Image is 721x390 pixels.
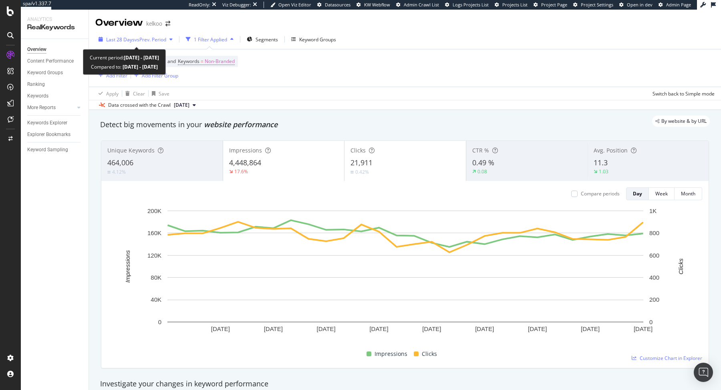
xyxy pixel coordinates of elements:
[27,119,83,127] a: Keywords Explorer
[95,16,143,30] div: Overview
[244,33,281,46] button: Segments
[675,187,702,200] button: Month
[534,2,567,8] a: Project Page
[108,207,703,346] svg: A chart.
[356,2,390,8] a: KW Webflow
[146,20,162,28] div: kelkoo
[27,104,75,112] a: More Reports
[107,158,133,167] span: 464,006
[147,230,161,236] text: 160K
[375,349,407,359] span: Impressions
[594,146,628,154] span: Avg. Position
[599,168,608,175] div: 1.03
[159,90,169,97] div: Save
[108,102,171,109] div: Data crossed with the Crawl
[649,207,657,214] text: 1K
[256,36,278,43] span: Segments
[694,363,713,382] div: Open Intercom Messenger
[107,171,111,173] img: Equal
[194,36,227,43] div: 1 Filter Applied
[27,45,46,54] div: Overview
[27,69,63,77] div: Keyword Groups
[649,252,659,259] text: 600
[528,325,547,332] text: [DATE]
[649,296,659,303] text: 200
[167,58,176,65] span: and
[27,80,45,89] div: Ranking
[681,190,695,197] div: Month
[472,158,494,167] span: 0.49 %
[317,2,350,8] a: Datasources
[655,190,668,197] div: Week
[649,230,659,236] text: 800
[270,2,311,8] a: Open Viz Editor
[27,57,83,65] a: Content Performance
[234,168,248,175] div: 17.6%
[106,90,119,97] div: Apply
[112,169,126,175] div: 4.12%
[649,187,675,200] button: Week
[364,2,390,8] span: KW Webflow
[229,158,261,167] span: 4,448,864
[158,319,161,325] text: 0
[222,2,251,8] div: Viz Debugger:
[95,87,119,100] button: Apply
[453,2,489,8] span: Logs Projects List
[91,62,158,71] div: Compared to:
[147,252,161,259] text: 120K
[27,92,83,100] a: Keywords
[95,33,176,46] button: Last 28 DaysvsPrev. Period
[171,100,199,110] button: [DATE]
[626,187,649,200] button: Day
[659,2,691,8] a: Admin Page
[619,2,653,8] a: Open in dev
[581,2,613,8] span: Project Settings
[135,36,166,43] span: vs Prev. Period
[594,158,608,167] span: 11.3
[205,56,235,67] span: Non-Branded
[677,258,684,274] text: Clicks
[142,72,178,79] div: Add Filter Group
[183,33,237,46] button: 1 Filter Applied
[27,104,56,112] div: More Reports
[299,36,336,43] div: Keyword Groups
[147,207,161,214] text: 200K
[278,2,311,8] span: Open Viz Editor
[27,80,83,89] a: Ranking
[124,54,159,61] b: [DATE] - [DATE]
[325,2,350,8] span: Datasources
[404,2,439,8] span: Admin Crawl List
[649,87,715,100] button: Switch back to Simple mode
[27,92,48,100] div: Keywords
[189,2,210,8] div: ReadOnly:
[472,146,489,154] span: CTR %
[350,171,354,173] img: Equal
[107,146,155,154] span: Unique Keywords
[27,119,67,127] div: Keywords Explorer
[27,130,70,139] div: Explorer Bookmarks
[581,325,600,332] text: [DATE]
[369,325,388,332] text: [DATE]
[106,36,135,43] span: Last 28 Days
[27,69,83,77] a: Keyword Groups
[445,2,489,8] a: Logs Projects List
[632,355,702,362] a: Customize Chart in Explorer
[633,190,642,197] div: Day
[124,250,131,282] text: Impressions
[661,119,707,124] span: By website & by URL
[27,45,83,54] a: Overview
[627,2,653,8] span: Open in dev
[90,53,159,62] div: Current period:
[121,63,158,70] b: [DATE] - [DATE]
[151,296,161,303] text: 40K
[422,325,441,332] text: [DATE]
[106,72,127,79] div: Add Filter
[133,90,145,97] div: Clear
[541,2,567,8] span: Project Page
[27,130,83,139] a: Explorer Bookmarks
[666,2,691,8] span: Admin Page
[288,33,339,46] button: Keyword Groups
[27,23,82,32] div: RealKeywords
[264,325,283,332] text: [DATE]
